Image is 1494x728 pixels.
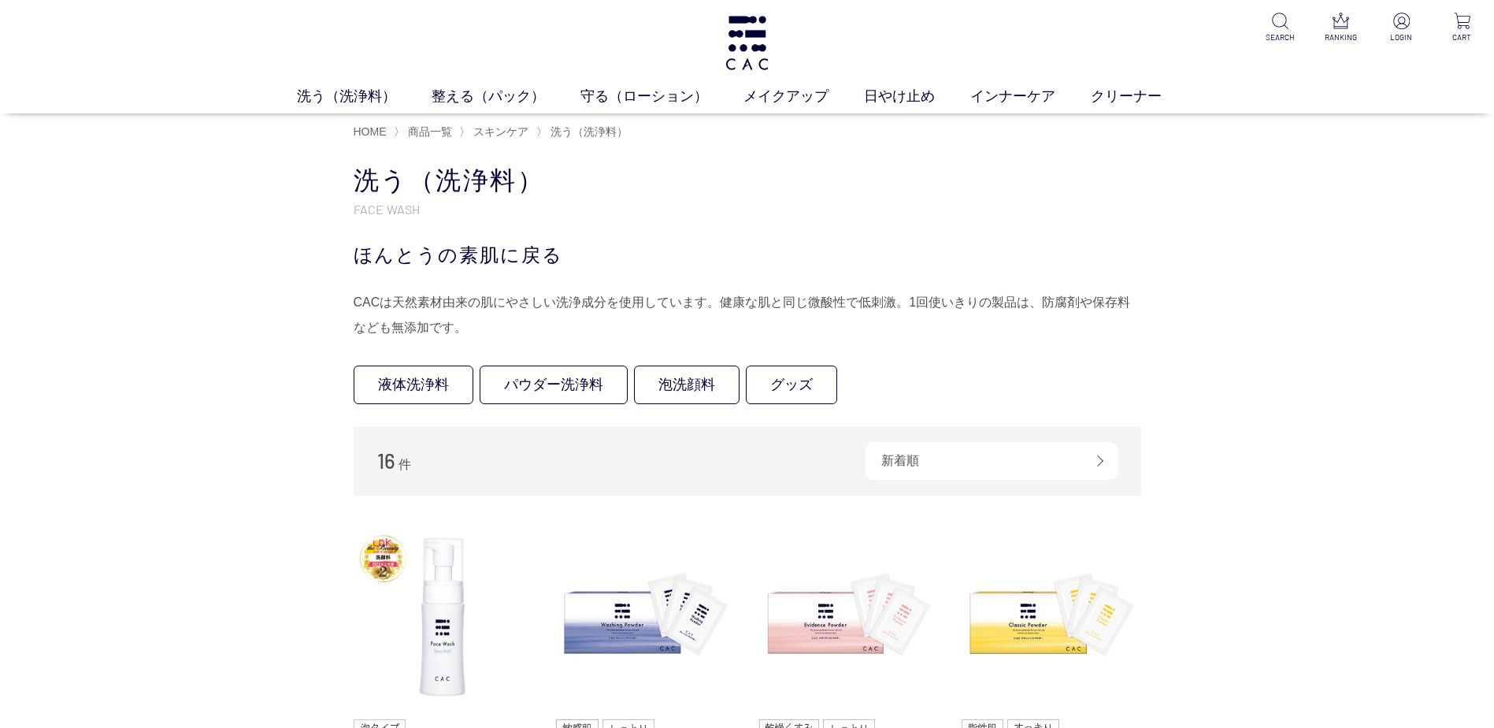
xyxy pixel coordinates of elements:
[297,86,432,107] a: 洗う（洗浄料）
[354,290,1141,340] div: CACは天然素材由来の肌にやさしい洗浄成分を使用しています。健康な肌と同じ微酸性で低刺激。1回使いきりの製品は、防腐剤や保存料なども無添加です。
[547,125,628,138] a: 洗う（洗浄料）
[473,125,528,138] span: スキンケア
[432,86,580,107] a: 整える（パック）
[580,86,743,107] a: 守る（ローション）
[1382,13,1421,43] a: LOGIN
[354,366,473,404] a: 液体洗浄料
[536,124,632,139] li: 〉
[354,164,1141,198] h1: 洗う（洗浄料）
[864,86,970,107] a: 日やけ止め
[1443,32,1481,43] p: CART
[866,442,1118,480] div: 新着順
[354,527,533,707] img: ＣＡＣ フェイスウォッシュ エクストラマイルド
[1322,32,1360,43] p: RANKING
[970,86,1091,107] a: インナーケア
[746,366,837,404] a: グッズ
[394,124,456,139] li: 〉
[480,366,628,404] a: パウダー洗浄料
[1443,13,1481,43] a: CART
[354,125,387,138] a: HOME
[459,124,532,139] li: 〉
[408,125,452,138] span: 商品一覧
[405,125,452,138] a: 商品一覧
[723,16,771,70] img: logo
[1382,32,1421,43] p: LOGIN
[556,527,736,707] img: ＣＡＣ ウォッシングパウダー
[962,527,1141,707] img: ＣＡＣ クラシックパウダー
[354,201,1141,217] p: FACE WASH
[1322,13,1360,43] a: RANKING
[551,125,628,138] span: 洗う（洗浄料）
[354,241,1141,269] div: ほんとうの素肌に戻る
[1091,86,1197,107] a: クリーナー
[743,86,864,107] a: メイクアップ
[634,366,740,404] a: 泡洗顔料
[759,527,939,707] img: ＣＡＣ エヴィデンスパウダー
[1261,13,1299,43] a: SEARCH
[399,458,411,471] span: 件
[1261,32,1299,43] p: SEARCH
[470,125,528,138] a: スキンケア
[377,448,395,473] span: 16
